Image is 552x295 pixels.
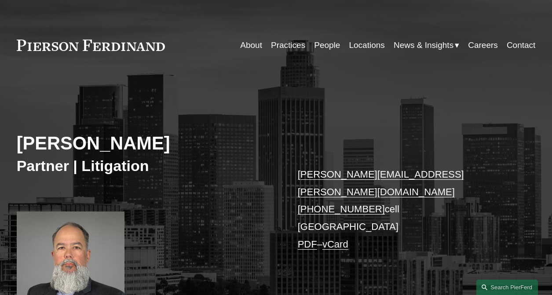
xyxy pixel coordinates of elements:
a: PDF [298,239,317,250]
h2: [PERSON_NAME] [17,132,276,154]
a: Careers [468,37,498,54]
a: Practices [271,37,305,54]
a: [PHONE_NUMBER] [298,204,385,215]
a: Contact [507,37,535,54]
a: [PERSON_NAME][EMAIL_ADDRESS][PERSON_NAME][DOMAIN_NAME] [298,169,464,197]
a: People [314,37,340,54]
a: vCard [322,239,348,250]
a: Search this site [476,280,538,295]
a: folder dropdown [394,37,459,54]
h3: Partner | Litigation [17,157,276,175]
p: cell [GEOGRAPHIC_DATA] – [298,166,514,253]
span: News & Insights [394,38,453,53]
a: About [240,37,262,54]
a: Locations [349,37,384,54]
